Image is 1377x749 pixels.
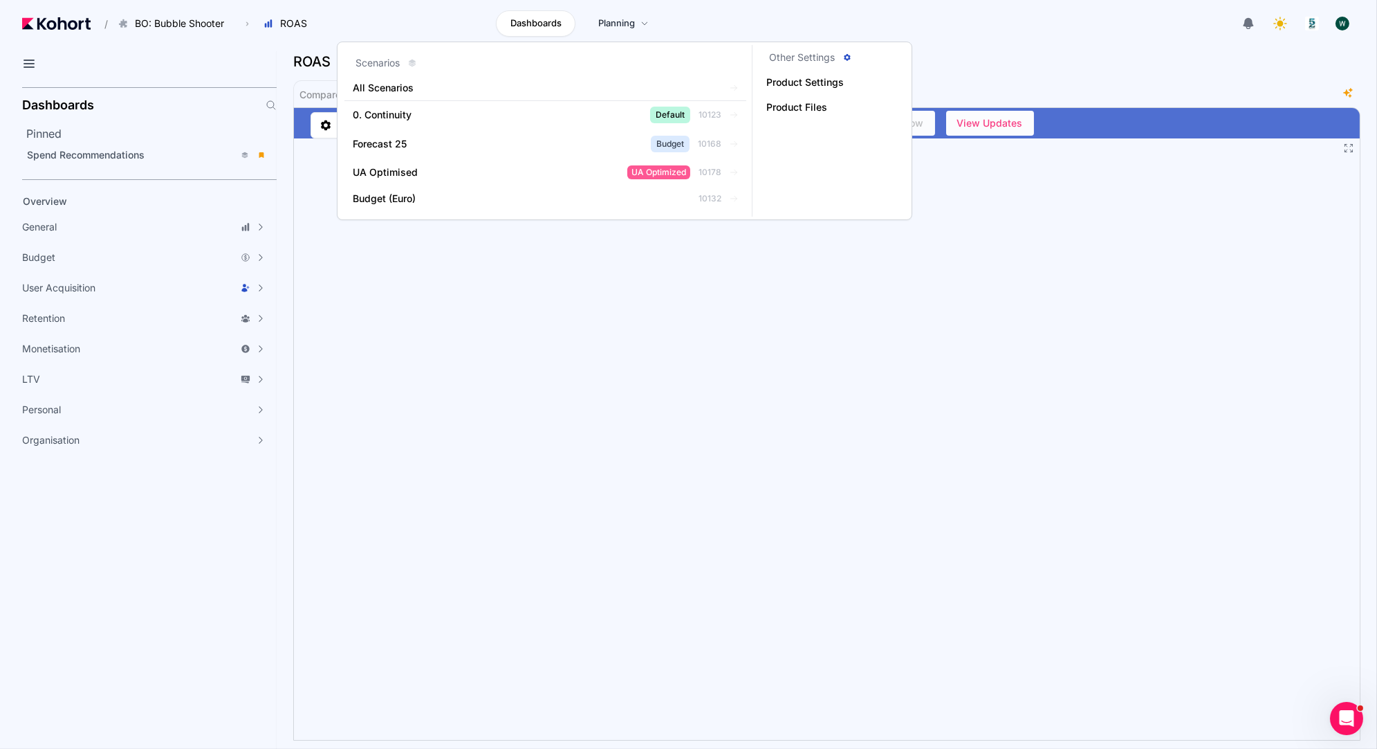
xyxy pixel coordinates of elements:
[293,55,339,69] h3: ROAS
[26,125,277,142] h2: Pinned
[698,138,721,150] span: 10168
[280,17,307,30] span: ROAS
[18,191,253,212] a: Overview
[766,100,844,114] span: Product Files
[353,192,416,206] span: Budget (Euro)
[22,17,91,30] img: Kohort logo
[598,17,635,30] span: Planning
[22,433,80,447] span: Organisation
[957,113,1023,134] span: View Updates
[355,56,400,70] h3: Scenarios
[344,75,746,100] a: All Scenarios
[627,165,690,179] span: UA Optimized
[758,70,905,95] a: Product Settings
[93,17,108,31] span: /
[584,10,663,37] a: Planning
[22,403,61,417] span: Personal
[22,251,55,264] span: Budget
[22,312,65,325] span: Retention
[344,186,746,211] a: Budget (Euro)10132
[1330,702,1363,735] iframe: Intercom live chat
[650,107,690,123] span: Default
[1343,143,1354,154] button: Fullscreen
[353,165,418,179] span: UA Optimised
[22,220,57,234] span: General
[699,109,721,120] span: 10123
[1305,17,1319,30] img: logo_logo_images_1_20240607072359498299_20240828135028712857.jpeg
[510,17,562,30] span: Dashboards
[699,167,721,178] span: 10178
[769,51,835,64] h3: Other Settings
[946,111,1034,136] button: View Updates
[344,159,746,185] a: UA OptimisedUA Optimized10178
[256,12,322,35] button: ROAS
[651,136,690,152] span: Budget
[135,17,224,30] span: BO: Bubble Shooter
[758,95,905,120] a: Product Files
[766,75,844,89] span: Product Settings
[353,81,685,95] span: All Scenarios
[699,193,721,204] span: 10132
[344,101,746,129] a: 0. ContinuityDefault10123
[111,12,239,35] button: BO: Bubble Shooter
[22,372,40,386] span: LTV
[22,145,272,165] a: Spend Recommendations
[496,10,575,37] a: Dashboards
[311,112,421,138] a: Manage Scenario
[23,195,67,207] span: Overview
[243,18,252,29] span: ›
[22,99,94,111] h2: Dashboards
[27,149,145,161] span: Spend Recommendations
[344,130,746,158] a: Forecast 25Budget10168
[353,137,407,151] span: Forecast 25
[299,90,389,100] span: Compare Scenarios
[22,281,95,295] span: User Acquisition
[353,108,412,122] span: 0. Continuity
[22,342,80,356] span: Monetisation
